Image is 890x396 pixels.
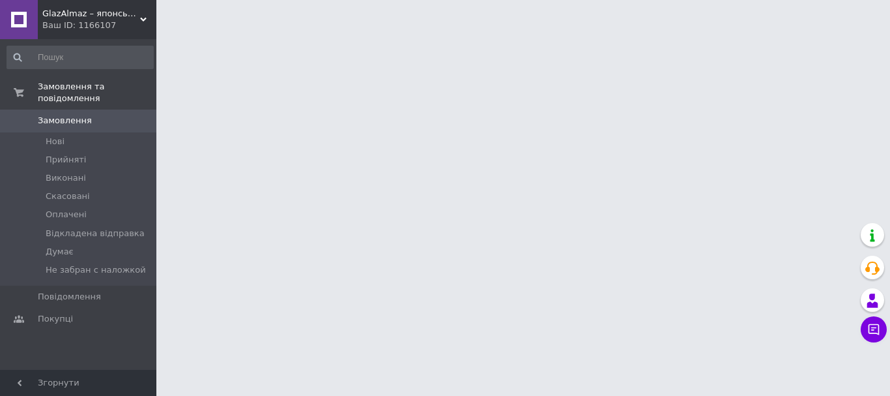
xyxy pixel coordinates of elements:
[42,8,140,20] span: GlazAlmaz – японські краплі для очей
[46,209,87,221] span: Оплачені
[38,291,101,303] span: Повідомлення
[38,115,92,127] span: Замовлення
[38,81,156,104] span: Замовлення та повідомлення
[7,46,154,69] input: Пошук
[46,264,146,276] span: Не забран с наложкой
[46,246,74,258] span: Думає
[46,228,145,239] span: Відкладена відправка
[46,136,65,147] span: Нові
[861,316,887,343] button: Чат з покупцем
[42,20,156,31] div: Ваш ID: 1166107
[38,313,73,325] span: Покупці
[46,190,90,202] span: Скасовані
[46,154,86,166] span: Прийняті
[46,172,86,184] span: Виконані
